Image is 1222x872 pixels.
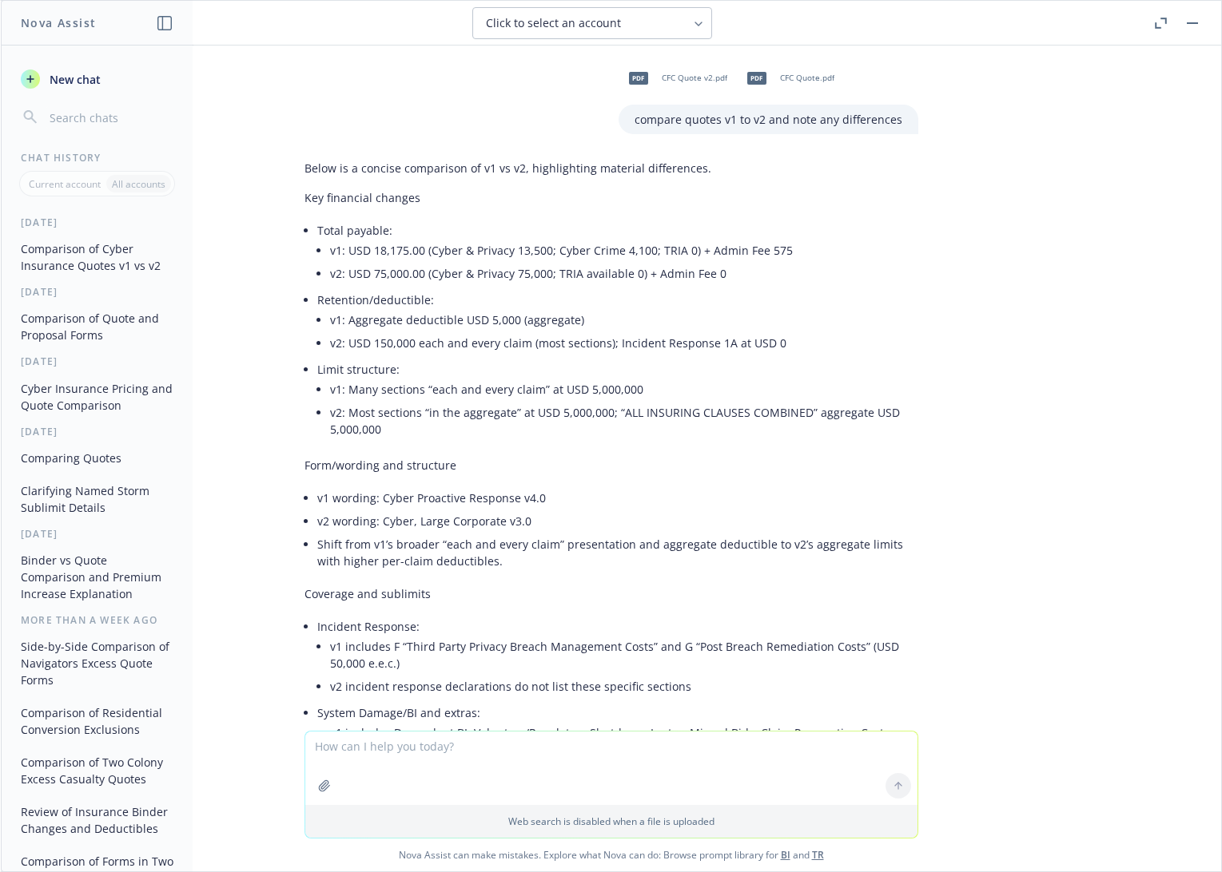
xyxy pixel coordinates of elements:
[2,527,193,541] div: [DATE]
[305,189,918,206] p: Key financial changes
[330,331,918,355] li: v2: USD 150,000 each and every claim (most sections); Incident Response 1A at USD 0
[780,73,834,83] span: CFC Quote.pdf
[305,585,918,602] p: Coverage and sublimits
[317,358,918,444] li: Limit structure:
[2,216,193,229] div: [DATE]
[2,425,193,438] div: [DATE]
[2,285,193,299] div: [DATE]
[14,749,180,792] button: Comparison of Two Colony Excess Casualty Quotes
[812,848,824,862] a: TR
[7,838,1215,871] span: Nova Assist can make mistakes. Explore what Nova can do: Browse prompt library for and
[330,401,918,441] li: v2: Most sections “in the aggregate” at USD 5,000,000; “ALL INSURING CLAUSES COMBINED” aggregate ...
[14,445,180,471] button: Comparing Quotes
[2,613,193,627] div: More than a week ago
[14,478,180,521] button: Clarifying Named Storm Sublimit Details
[317,533,918,573] li: Shift from v1’s broader “each and every claim” presentation and aggregate deductible to v2’s aggr...
[330,308,918,331] li: v1: Aggregate deductible USD 5,000 (aggregate)
[781,848,790,862] a: BI
[486,15,621,31] span: Click to select an account
[14,700,180,743] button: Comparison of Residential Conversion Exclusions
[305,160,918,176] p: Below is a concise comparison of v1 vs v2, highlighting material differences.
[315,815,908,828] p: Web search is disabled when a file is uploaded
[112,177,165,191] p: All accounts
[21,14,96,31] h1: Nova Assist
[46,106,173,129] input: Search chats
[14,236,180,279] button: Comparison of Cyber Insurance Quotes v1 vs v2
[14,547,180,607] button: Binder vs Quote Comparison and Premium Increase Explanation
[737,58,838,98] div: pdfCFC Quote.pdf
[330,721,918,761] li: v1 includes Dependent BI, Voluntary/Regulatory Shutdown, Lost or Missed Bids, Claim Preparation C...
[330,239,918,262] li: v1: USD 18,175.00 (Cyber & Privacy 13,500; Cyber Crime 4,100; TRIA 0) + Admin Fee 575
[472,7,712,39] button: Click to select an account
[46,71,101,88] span: New chat
[317,509,918,533] li: v2 wording: Cyber, Large Corporate v3.0
[629,72,648,84] span: pdf
[14,799,180,842] button: Review of Insurance Binder Changes and Deductibles
[29,177,101,191] p: Current account
[317,486,918,509] li: v1 wording: Cyber Proactive Response v4.0
[2,151,193,164] div: Chat History
[330,378,918,401] li: v1: Many sections “each and every claim” at USD 5,000,000
[14,375,180,418] button: Cyber Insurance Pricing and Quote Comparison
[14,305,180,348] button: Comparison of Quote and Proposal Forms
[2,355,193,368] div: [DATE]
[330,635,918,675] li: v1 includes F “Third Party Privacy Breach Management Costs” and G “Post Breach Remediation Costs”...
[317,288,918,358] li: Retention/deductible:
[305,457,918,474] p: Form/wording and structure
[317,219,918,288] li: Total payable:
[14,633,180,693] button: Side-by-Side Comparison of Navigators Excess Quote Forms
[330,262,918,285] li: v2: USD 75,000.00 (Cyber & Privacy 75,000; TRIA available 0) + Admin Fee 0
[635,111,902,128] p: compare quotes v1 to v2 and note any differences
[317,701,918,804] li: System Damage/BI and extras:
[619,58,730,98] div: pdfCFC Quote v2.pdf
[14,65,180,93] button: New chat
[747,72,766,84] span: pdf
[330,675,918,698] li: v2 incident response declarations do not list these specific sections
[662,73,727,83] span: CFC Quote v2.pdf
[317,615,918,701] li: Incident Response:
